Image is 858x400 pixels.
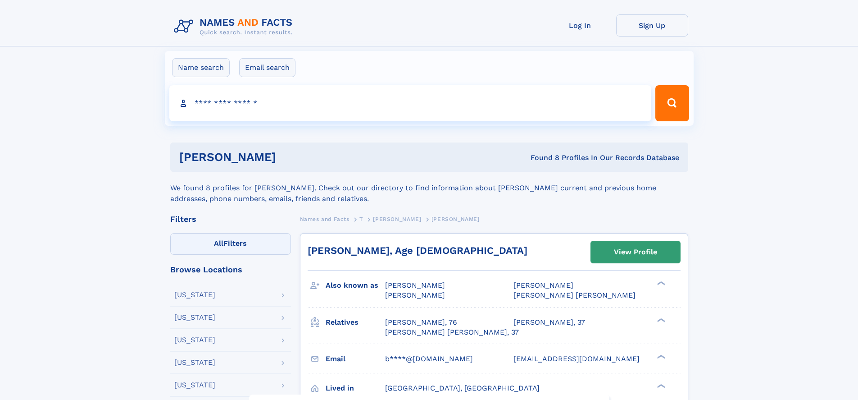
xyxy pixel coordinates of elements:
[655,85,689,121] button: Search Button
[170,14,300,39] img: Logo Names and Facts
[359,213,363,225] a: T
[403,153,679,163] div: Found 8 Profiles In Our Records Database
[655,317,666,323] div: ❯
[614,242,657,262] div: View Profile
[373,216,421,222] span: [PERSON_NAME]
[513,317,585,327] a: [PERSON_NAME], 37
[214,239,223,248] span: All
[170,266,291,274] div: Browse Locations
[169,85,652,121] input: search input
[174,382,215,389] div: [US_STATE]
[326,315,385,330] h3: Relatives
[174,359,215,366] div: [US_STATE]
[431,216,480,222] span: [PERSON_NAME]
[170,215,291,223] div: Filters
[326,381,385,396] h3: Lived in
[300,213,350,225] a: Names and Facts
[326,278,385,293] h3: Also known as
[373,213,421,225] a: [PERSON_NAME]
[591,241,680,263] a: View Profile
[513,354,640,363] span: [EMAIL_ADDRESS][DOMAIN_NAME]
[385,327,519,337] a: [PERSON_NAME] [PERSON_NAME], 37
[385,291,445,299] span: [PERSON_NAME]
[513,281,573,290] span: [PERSON_NAME]
[308,245,527,256] a: [PERSON_NAME], Age [DEMOGRAPHIC_DATA]
[172,58,230,77] label: Name search
[616,14,688,37] a: Sign Up
[326,351,385,367] h3: Email
[385,384,540,392] span: [GEOGRAPHIC_DATA], [GEOGRAPHIC_DATA]
[513,291,636,299] span: [PERSON_NAME] [PERSON_NAME]
[239,58,295,77] label: Email search
[179,152,404,163] h1: [PERSON_NAME]
[359,216,363,222] span: T
[170,172,688,204] div: We found 8 profiles for [PERSON_NAME]. Check out our directory to find information about [PERSON_...
[544,14,616,37] a: Log In
[655,280,666,286] div: ❯
[385,281,445,290] span: [PERSON_NAME]
[174,336,215,344] div: [US_STATE]
[174,314,215,321] div: [US_STATE]
[170,233,291,255] label: Filters
[174,291,215,299] div: [US_STATE]
[655,354,666,359] div: ❯
[385,317,457,327] a: [PERSON_NAME], 76
[655,383,666,389] div: ❯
